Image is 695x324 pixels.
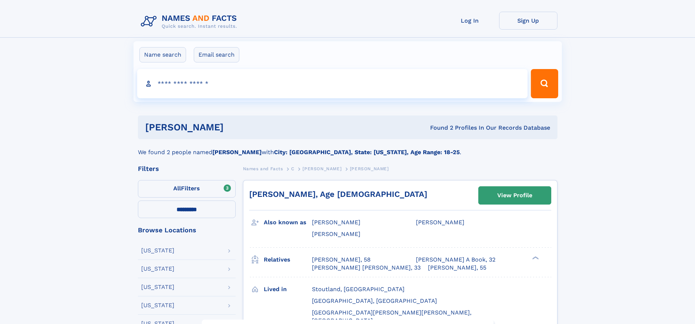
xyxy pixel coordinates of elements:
a: Sign Up [499,12,557,30]
div: ❯ [530,255,539,260]
button: Search Button [531,69,558,98]
b: City: [GEOGRAPHIC_DATA], State: [US_STATE], Age Range: 18-25 [274,149,460,156]
a: [PERSON_NAME] [302,164,341,173]
span: [GEOGRAPHIC_DATA], [GEOGRAPHIC_DATA] [312,297,437,304]
div: [US_STATE] [141,248,174,254]
label: Filters [138,180,236,198]
span: [PERSON_NAME] [312,219,360,226]
div: We found 2 people named with . [138,139,557,157]
h3: Relatives [264,254,312,266]
img: Logo Names and Facts [138,12,243,31]
div: Filters [138,165,236,172]
span: [PERSON_NAME] [312,230,360,237]
span: [GEOGRAPHIC_DATA][PERSON_NAME][PERSON_NAME], [GEOGRAPHIC_DATA] [312,309,471,324]
div: [US_STATE] [141,284,174,290]
a: C [291,164,294,173]
span: [PERSON_NAME] [302,166,341,171]
a: View Profile [479,187,551,204]
h3: Lived in [264,283,312,296]
div: [US_STATE] [141,302,174,308]
span: C [291,166,294,171]
div: [US_STATE] [141,266,174,272]
a: [PERSON_NAME], 58 [312,256,371,264]
div: View Profile [497,187,532,204]
a: Log In [441,12,499,30]
label: Name search [139,47,186,62]
h3: Also known as [264,216,312,229]
a: [PERSON_NAME] [PERSON_NAME], 33 [312,264,421,272]
span: [PERSON_NAME] [416,219,464,226]
span: [PERSON_NAME] [350,166,389,171]
a: [PERSON_NAME], 55 [428,264,486,272]
h1: [PERSON_NAME] [145,123,327,132]
div: Browse Locations [138,227,236,233]
span: Stoutland, [GEOGRAPHIC_DATA] [312,286,405,293]
a: [PERSON_NAME] A Book, 32 [416,256,495,264]
div: Found 2 Profiles In Our Records Database [327,124,550,132]
input: search input [137,69,528,98]
a: Names and Facts [243,164,283,173]
span: All [173,185,181,192]
label: Email search [194,47,239,62]
a: [PERSON_NAME], Age [DEMOGRAPHIC_DATA] [249,190,427,199]
b: [PERSON_NAME] [212,149,262,156]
